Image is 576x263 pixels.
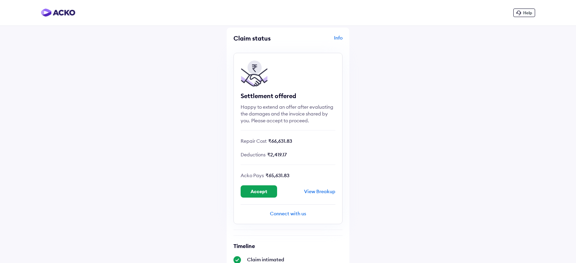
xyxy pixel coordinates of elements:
div: Connect with us [241,210,335,217]
div: Claim intimated [247,256,343,263]
div: View Breakup [304,188,335,195]
span: Acko Pays [241,172,264,179]
span: Deductions [241,152,266,158]
span: ₹65,631.83 [266,172,289,179]
img: horizontal-gradient.png [41,9,75,17]
div: Settlement offered [241,92,335,100]
span: ₹2,419.17 [267,152,287,158]
div: Info [290,34,343,47]
div: Happy to extend an offer after evaluating the damages and the invoice shared by you. Please accep... [241,104,335,124]
span: ₹66,631.83 [268,138,292,144]
span: Help [523,10,532,15]
h6: Timeline [233,243,343,249]
span: Repair Cost [241,138,267,144]
div: Claim status [233,34,286,42]
button: Accept [241,185,277,198]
